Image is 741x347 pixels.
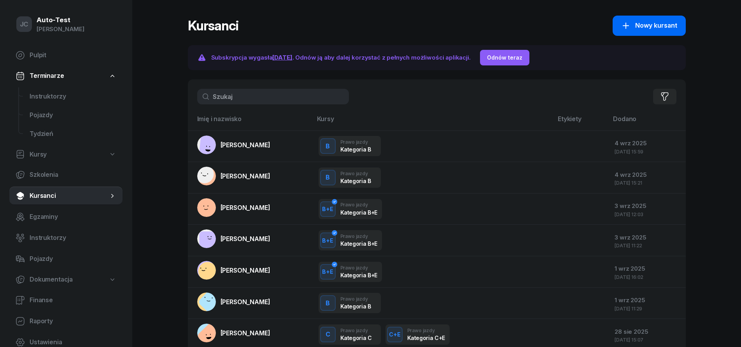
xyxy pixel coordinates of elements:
span: [PERSON_NAME] [221,141,270,149]
span: [PERSON_NAME] [221,235,270,243]
div: Kategoria B+E [340,209,377,216]
div: Prawo jazdy [340,296,371,301]
span: Kursanci [30,191,109,201]
span: Pojazdy [30,110,116,120]
a: Szkolenia [9,166,123,184]
span: Dokumentacja [30,275,73,285]
div: C+E [386,329,404,339]
div: Prawo jazdy [340,265,377,270]
div: 3 wrz 2025 [615,201,679,211]
a: Instruktorzy [9,229,123,247]
span: [PERSON_NAME] [221,204,270,211]
a: Dokumentacja [9,271,123,289]
span: Instruktorzy [30,233,116,243]
div: B [322,171,333,184]
a: [PERSON_NAME] [197,324,270,342]
a: Pojazdy [23,106,123,125]
span: JC [20,21,29,28]
span: [PERSON_NAME] [221,172,270,180]
button: B+E [320,201,336,217]
div: Prawo jazdy [340,139,371,144]
div: [DATE] 15:07 [615,337,679,342]
div: 1 wrz 2025 [615,264,679,274]
div: 28 sie 2025 [615,327,679,337]
a: Tydzień [23,125,123,143]
a: [PERSON_NAME] [197,261,270,280]
button: B [320,295,336,311]
div: Prawo jazdy [407,328,445,333]
a: Pulpit [9,46,123,65]
div: Kategoria C [340,335,372,341]
div: 4 wrz 2025 [615,138,679,148]
a: Kursy [9,146,123,164]
button: B+E [320,233,336,248]
a: Egzaminy [9,208,123,226]
div: B+E [319,267,336,277]
span: Terminarze [30,71,64,81]
th: Etykiety [553,114,608,130]
div: B+E [319,236,336,245]
a: [PERSON_NAME] [197,292,270,311]
div: [DATE] 16:02 [615,275,679,280]
th: Kursy [312,114,554,130]
span: Pojazdy [30,254,116,264]
h1: Kursanci [188,19,238,33]
span: Instruktorzy [30,92,116,102]
button: B [320,138,336,154]
th: Imię i nazwisko [188,114,312,130]
a: Kursanci [9,187,123,205]
span: [PERSON_NAME] [221,266,270,274]
span: Subskrypcja wygasła . Odnów ją aby dalej korzystać z pełnych możliwości aplikacji. [211,54,471,61]
span: Tydzień [30,129,116,139]
div: [PERSON_NAME] [37,24,84,34]
div: Kategoria B+E [340,240,377,247]
div: Prawo jazdy [340,171,371,176]
div: [DATE] 15:59 [615,149,679,154]
div: [DATE] 11:22 [615,243,679,248]
a: Finanse [9,291,123,310]
a: Subskrypcja wygasła[DATE]. Odnów ją aby dalej korzystać z pełnych możliwości aplikacji.Odnów teraz [188,45,686,70]
button: Nowy kursant [613,16,686,36]
a: Pojazdy [9,250,123,268]
span: [DATE] [272,54,292,61]
th: Dodano [608,114,685,130]
div: Auto-Test [37,17,84,23]
div: [DATE] 15:21 [615,180,679,185]
button: C+E [387,327,403,342]
div: 1 wrz 2025 [615,295,679,305]
a: [PERSON_NAME] [197,229,270,248]
button: B+E [320,264,336,280]
a: Raporty [9,312,123,331]
div: B+E [319,204,336,214]
span: Raporty [30,316,116,326]
button: Odnów teraz [480,50,529,65]
span: Finanse [30,295,116,305]
span: Kursy [30,150,47,160]
a: [PERSON_NAME] [197,198,270,217]
div: B [322,297,333,310]
div: Kategoria B [340,178,371,184]
button: B [320,170,336,185]
a: Terminarze [9,67,123,85]
div: Kategoria C+E [407,335,445,341]
button: C [320,327,336,342]
div: 4 wrz 2025 [615,170,679,180]
div: Odnów teraz [487,53,522,62]
div: Prawo jazdy [340,328,372,333]
span: Egzaminy [30,212,116,222]
div: Prawo jazdy [340,234,377,239]
span: [PERSON_NAME] [221,329,270,337]
div: Kategoria B [340,303,371,310]
div: Kategoria B+E [340,272,377,278]
span: Nowy kursant [635,21,677,31]
input: Szukaj [197,89,349,104]
div: 3 wrz 2025 [615,233,679,243]
div: C [322,328,333,341]
div: [DATE] 12:03 [615,212,679,217]
span: [PERSON_NAME] [221,298,270,306]
a: [PERSON_NAME] [197,136,270,154]
a: [PERSON_NAME] [197,167,270,185]
div: Prawo jazdy [340,202,377,207]
div: B [322,140,333,153]
a: Instruktorzy [23,87,123,106]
